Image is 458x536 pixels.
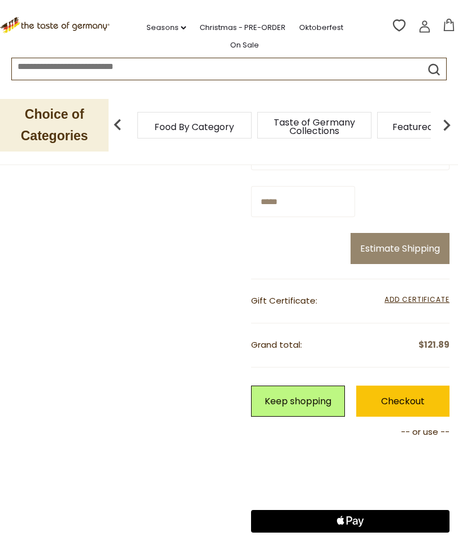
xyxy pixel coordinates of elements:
a: Christmas - PRE-ORDER [200,21,286,34]
a: Oktoberfest [299,21,343,34]
iframe: PayPal-paylater [251,479,450,502]
p: -- or use -- [251,425,450,439]
iframe: PayPal-paypal [251,448,450,470]
img: previous arrow [106,114,129,136]
span: Grand total: [251,339,302,351]
a: On Sale [230,39,259,51]
a: Checkout [356,386,450,417]
span: Add Certificate [384,294,450,306]
a: Keep shopping [251,386,345,417]
span: Gift Certificate: [251,295,317,306]
a: Taste of Germany Collections [269,118,360,135]
a: Seasons [146,21,186,34]
img: next arrow [435,114,458,136]
span: $121.89 [418,338,450,352]
button: Estimate Shipping [351,233,450,264]
a: Food By Category [154,123,234,131]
